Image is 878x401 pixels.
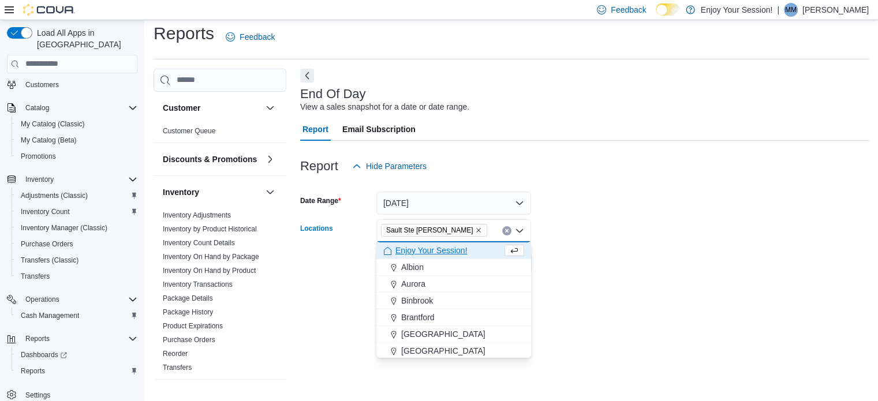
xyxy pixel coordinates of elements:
span: Load All Apps in [GEOGRAPHIC_DATA] [32,27,137,50]
span: Albion [401,261,424,273]
span: My Catalog (Classic) [21,119,85,129]
button: Catalog [2,100,142,116]
span: Transfers [16,269,137,283]
span: Inventory [25,175,54,184]
span: Purchase Orders [16,237,137,251]
a: Product Expirations [163,322,223,330]
button: Discounts & Promotions [263,152,277,166]
button: Hide Parameters [348,155,431,178]
span: Reports [16,364,137,378]
label: Locations [300,224,333,233]
h3: Report [300,159,338,173]
button: Inventory [263,185,277,199]
a: Dashboards [16,348,72,362]
a: My Catalog (Classic) [16,117,89,131]
a: Adjustments (Classic) [16,189,92,203]
span: Email Subscription [342,118,416,141]
span: Enjoy Your Session! [395,245,468,256]
a: Inventory Count Details [163,239,235,247]
a: Inventory Adjustments [163,211,231,219]
span: Adjustments (Classic) [16,189,137,203]
p: [PERSON_NAME] [802,3,869,17]
button: Discounts & Promotions [163,153,261,165]
button: Close list of options [515,226,524,235]
span: Reports [21,332,137,346]
span: [GEOGRAPHIC_DATA] [401,345,485,357]
span: Package Details [163,294,213,303]
a: Inventory Count [16,205,74,219]
button: Next [300,69,314,83]
button: Operations [2,291,142,308]
button: Cash Management [12,308,142,324]
h3: Inventory [163,186,199,198]
a: Inventory Manager (Classic) [16,221,112,235]
span: Operations [25,295,59,304]
button: Inventory [163,186,261,198]
span: Promotions [16,149,137,163]
a: My Catalog (Beta) [16,133,81,147]
h1: Reports [154,22,214,45]
span: Inventory On Hand by Product [163,266,256,275]
span: Settings [25,391,50,400]
a: Customers [21,78,63,92]
a: Purchase Orders [163,336,215,344]
div: Inventory [154,208,286,379]
button: Customers [2,76,142,93]
span: Feedback [240,31,275,43]
span: Binbrook [401,295,433,306]
a: Package History [163,308,213,316]
button: Albion [376,259,531,276]
button: Clear input [502,226,511,235]
span: Package History [163,308,213,317]
span: Sault Ste Marie [381,224,488,237]
span: Cash Management [21,311,79,320]
span: Reorder [163,349,188,358]
button: Catalog [21,101,54,115]
span: Inventory [21,173,137,186]
div: Meghan Monk [784,3,798,17]
span: Adjustments (Classic) [21,191,88,200]
span: Report [302,118,328,141]
div: View a sales snapshot for a date or date range. [300,101,469,113]
a: Inventory Transactions [163,280,233,288]
span: Purchase Orders [21,239,73,249]
a: Inventory by Product Historical [163,225,257,233]
button: Reports [21,332,54,346]
button: Transfers [12,268,142,284]
input: Dark Mode [656,3,680,16]
button: Promotions [12,148,142,164]
a: Promotions [16,149,61,163]
a: Transfers [16,269,54,283]
span: Transfers (Classic) [21,256,79,265]
span: Customers [21,77,137,92]
button: Inventory Count [12,204,142,220]
a: Reports [16,364,50,378]
a: Cash Management [16,309,84,323]
span: Aurora [401,278,425,290]
span: Inventory Manager (Classic) [16,221,137,235]
span: Dashboards [16,348,137,362]
a: Feedback [221,25,279,48]
button: Transfers (Classic) [12,252,142,268]
button: [GEOGRAPHIC_DATA] [376,326,531,343]
span: Cash Management [16,309,137,323]
span: Transfers [163,363,192,372]
button: Customer [263,101,277,115]
button: Inventory [2,171,142,188]
a: Customer Queue [163,127,215,135]
span: Inventory Manager (Classic) [21,223,107,233]
span: Sault Ste [PERSON_NAME] [386,224,473,236]
button: Remove Sault Ste Marie from selection in this group [475,227,482,234]
span: Inventory On Hand by Package [163,252,259,261]
span: Inventory Count [16,205,137,219]
p: Enjoy Your Session! [701,3,773,17]
button: Customer [163,102,261,114]
a: Transfers [163,363,192,372]
span: Catalog [25,103,49,113]
button: Enjoy Your Session! [376,242,531,259]
span: Inventory by Product Historical [163,224,257,234]
span: Inventory Count [21,207,70,216]
button: Aurora [376,276,531,293]
button: Brantford [376,309,531,326]
span: Reports [21,366,45,376]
